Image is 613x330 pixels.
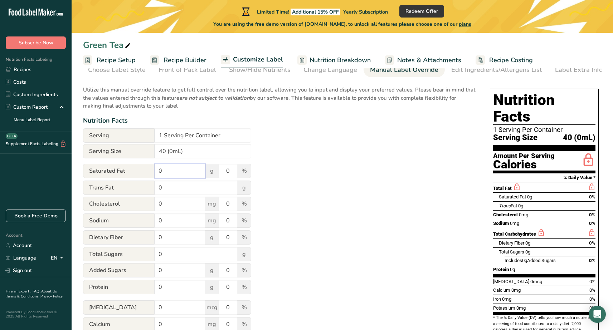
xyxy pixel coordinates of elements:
a: Notes & Attachments [385,52,461,68]
span: 0mcg [530,279,542,284]
a: Recipe Setup [83,52,136,68]
span: 0% [589,194,595,200]
b: are not subject to validation [179,94,250,102]
span: g [205,280,219,294]
span: [MEDICAL_DATA] [83,300,155,315]
span: Serving Size [83,144,155,158]
span: Recipe Costing [489,55,533,65]
button: Redeem Offer [399,5,444,18]
span: % [237,300,251,315]
i: Trans [499,203,511,208]
a: Recipe Costing [476,52,533,68]
span: plans [459,21,471,28]
section: % Daily Value * [493,173,595,182]
span: Yearly Subscription [343,9,388,15]
span: 0g [510,267,515,272]
span: Cholesterol [493,212,518,217]
span: Additional 15% OFF [291,9,340,15]
span: Recipe Builder [164,55,206,65]
span: Saturated Fat [499,194,526,200]
div: Open Intercom Messenger [589,306,606,323]
span: Potassium [493,305,515,311]
a: Privacy Policy [40,294,63,299]
a: Hire an Expert . [6,289,31,294]
div: Label Extra Info [555,65,603,75]
a: FAQ . [33,289,41,294]
a: Nutrition Breakdown [297,52,371,68]
span: 0% [589,258,595,263]
a: Book a Free Demo [6,210,66,222]
div: Limited Time! [240,7,388,16]
span: g [237,181,251,195]
span: Protein [83,280,155,294]
span: Cholesterol [83,197,155,211]
span: 0% [589,305,595,311]
span: Subscribe Now [19,39,53,46]
span: 0mg [511,287,521,293]
span: Total Sugars [499,249,524,255]
span: mcg [205,300,219,315]
a: Language [6,252,36,264]
button: Subscribe Now [6,36,66,49]
span: % [237,263,251,277]
div: Show/Hide Nutrients [229,65,291,75]
span: % [237,164,251,178]
div: Change Language [303,65,357,75]
span: mg [205,197,219,211]
span: Nutrition Breakdown [310,55,371,65]
span: 0g [525,249,530,255]
span: Dietary Fiber [499,240,524,246]
span: 0% [589,296,595,302]
span: Total Sugars [83,247,155,261]
div: 1 Serving Per Container [493,126,595,133]
div: Calories [493,159,555,170]
span: 0% [589,279,595,284]
a: Recipe Builder [150,52,206,68]
div: Edit Ingredients/Allergens List [451,65,542,75]
div: Manual Label Override [370,65,438,75]
a: Terms & Conditions . [6,294,40,299]
span: 40 (0mL) [563,133,595,142]
span: Trans Fat [83,181,155,195]
span: g [205,230,219,245]
div: BETA [6,133,18,139]
span: 0% [589,221,595,226]
span: g [237,247,251,261]
span: Dietary Fiber [83,230,155,245]
span: 0mg [510,221,519,226]
div: Custom Report [6,103,48,111]
span: 0% [589,287,595,293]
span: Total Carbohydrates [493,231,536,237]
span: [MEDICAL_DATA] [493,279,529,284]
span: Saturated Fat [83,164,155,178]
span: Redeem Offer [405,8,438,15]
span: Fat [499,203,517,208]
span: 0g [525,240,530,246]
p: Utilize this manual override feature to get full control over the nutrition label, allowing you t... [83,82,476,110]
span: g [205,263,219,277]
span: Serving [83,128,155,143]
span: Serving Size [493,133,537,142]
span: Recipe Setup [97,55,136,65]
span: Notes & Attachments [397,55,461,65]
div: EN [51,254,66,262]
span: 0g [518,203,523,208]
span: Iron [493,296,501,302]
div: Nutrition Facts [83,116,476,125]
span: 0g [527,194,532,200]
span: Customize Label [233,55,283,64]
div: Green Tea [83,39,132,51]
div: Powered By FoodLabelMaker © 2025 All Rights Reserved [6,310,66,319]
span: 0mg [519,212,528,217]
span: 0% [589,212,595,217]
span: % [237,280,251,294]
span: Calcium [493,287,510,293]
span: % [237,213,251,228]
span: You are using the free demo version of [DOMAIN_NAME], to unlock all features please choose one of... [213,20,471,28]
div: Choose Label Style [88,65,146,75]
span: % [237,197,251,211]
span: Sodium [83,213,155,228]
div: Front of Pack Label [159,65,216,75]
span: Sodium [493,221,509,226]
h1: Nutrition Facts [493,92,595,125]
